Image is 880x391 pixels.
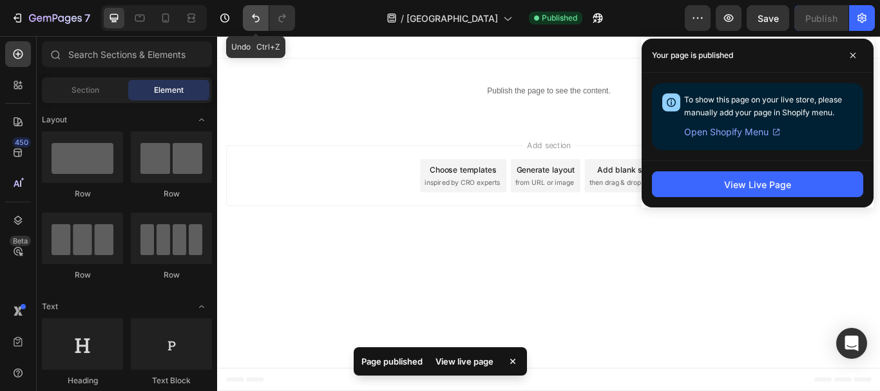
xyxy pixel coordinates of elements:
[191,110,212,130] span: Toggle open
[805,12,837,25] div: Publish
[361,355,423,368] p: Page published
[131,375,212,386] div: Text Block
[42,114,67,126] span: Layout
[10,236,31,246] div: Beta
[407,12,498,25] span: [GEOGRAPHIC_DATA]
[248,149,326,163] div: Choose templates
[84,10,90,26] p: 7
[794,5,848,31] button: Publish
[191,296,212,317] span: Toggle open
[12,137,31,148] div: 450
[42,269,123,281] div: Row
[154,84,184,96] span: Element
[42,301,58,312] span: Text
[42,188,123,200] div: Row
[72,84,99,96] span: Section
[684,95,842,117] span: To show this page on your live store, please manually add your page in Shopify menu.
[652,171,863,197] button: View Live Page
[542,12,577,24] span: Published
[131,188,212,200] div: Row
[652,49,733,62] p: Your page is published
[42,41,212,67] input: Search Sections & Elements
[428,352,501,370] div: View live page
[434,166,530,177] span: then drag & drop elements
[747,5,789,31] button: Save
[684,124,769,140] span: Open Shopify Menu
[758,13,779,24] span: Save
[443,149,522,163] div: Add blank section
[724,178,791,191] div: View Live Page
[5,5,96,31] button: 7
[401,12,404,25] span: /
[243,5,295,31] div: Undo/Redo
[217,36,880,391] iframe: Design area
[131,269,212,281] div: Row
[42,375,123,386] div: Heading
[347,166,416,177] span: from URL or image
[349,149,417,163] div: Generate layout
[356,120,417,134] span: Add section
[242,166,330,177] span: inspired by CRO experts
[836,328,867,359] div: Open Intercom Messenger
